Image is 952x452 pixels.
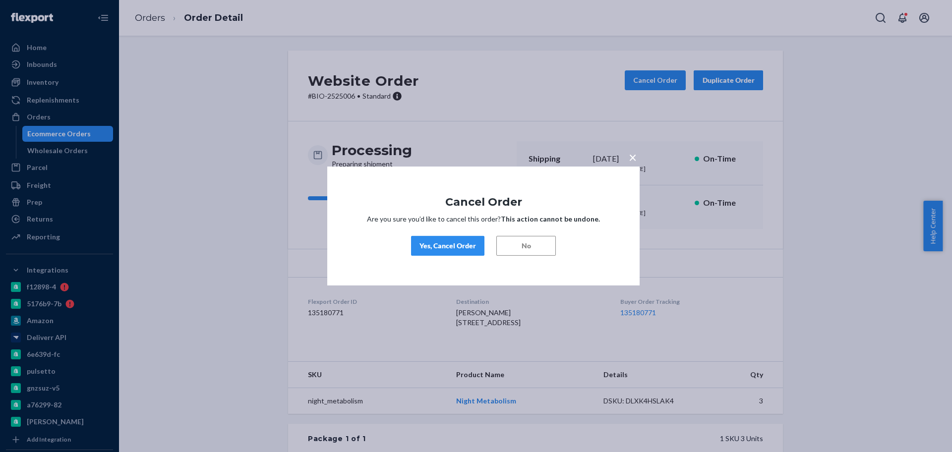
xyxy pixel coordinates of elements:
button: Yes, Cancel Order [411,236,484,256]
button: No [496,236,556,256]
strong: This action cannot be undone. [501,215,600,223]
div: Yes, Cancel Order [419,241,476,251]
h1: Cancel Order [357,196,610,208]
p: Are you sure you’d like to cancel this order? [357,214,610,224]
span: × [629,149,637,166]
